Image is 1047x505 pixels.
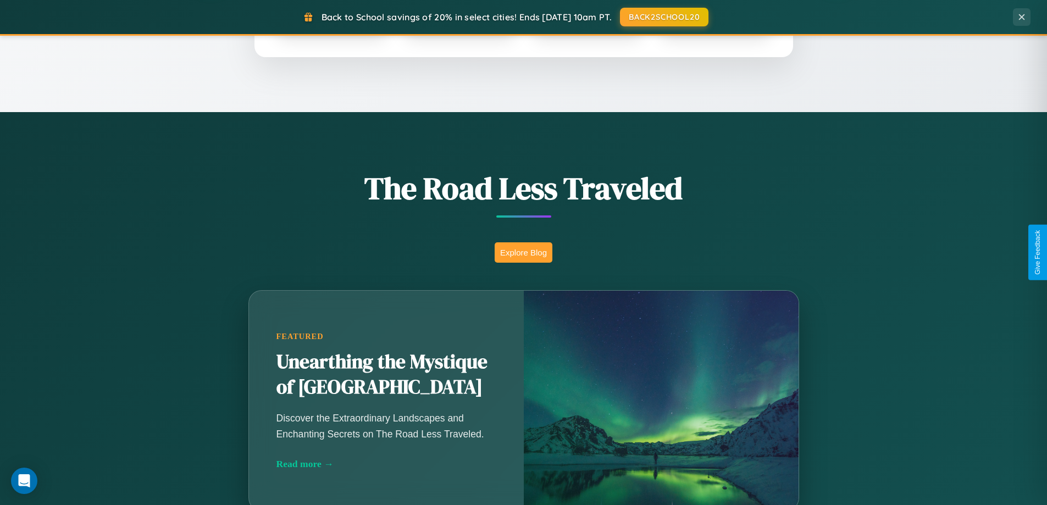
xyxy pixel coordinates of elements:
[1034,230,1042,275] div: Give Feedback
[276,410,496,441] p: Discover the Extraordinary Landscapes and Enchanting Secrets on The Road Less Traveled.
[276,458,496,470] div: Read more →
[620,8,708,26] button: BACK2SCHOOL20
[495,242,552,263] button: Explore Blog
[276,332,496,341] div: Featured
[11,468,37,494] div: Open Intercom Messenger
[194,167,854,209] h1: The Road Less Traveled
[322,12,612,23] span: Back to School savings of 20% in select cities! Ends [DATE] 10am PT.
[276,349,496,400] h2: Unearthing the Mystique of [GEOGRAPHIC_DATA]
